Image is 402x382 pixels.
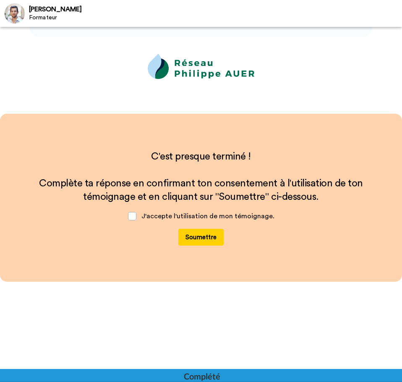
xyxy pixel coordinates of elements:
div: Formateur [29,14,402,21]
span: J'accepte l'utilisation de mon témoignage. [141,213,274,220]
span: Complète ta réponse en confirmant ton consentement à l'utilisation de ton témoignage et en cliqua... [39,178,365,202]
span: C'est presque terminé ! [151,152,251,162]
img: Profile Image [5,3,25,24]
div: [PERSON_NAME] [29,5,402,13]
div: Complété [182,370,222,382]
button: Soumettre [178,229,224,246]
